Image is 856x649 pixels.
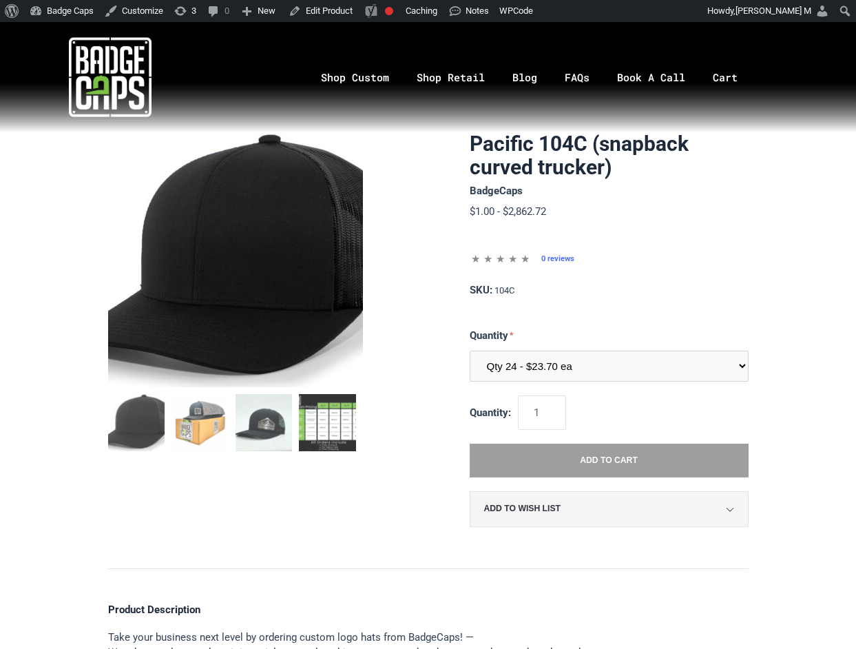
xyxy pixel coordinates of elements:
[499,41,551,114] a: Blog
[470,186,749,196] span: BadgeCaps
[171,394,229,451] button: mark as featured image
[108,394,165,451] button: mark as featured image
[470,205,546,218] span: $1.00 - $2,862.72
[494,285,515,296] span: 104C
[299,394,356,451] button: mark as featured image
[171,394,229,451] img: BadgeCaps custom logo hats
[699,41,769,114] a: Cart
[385,7,393,15] div: Focus keyphrase not set
[551,41,603,114] a: FAQs
[470,491,749,527] button: Add to Wish List
[69,36,152,119] img: badgecaps white logo with green acccent
[470,327,749,344] label: Quantity
[470,406,511,419] span: Quantity:
[470,132,749,179] h1: Pacific 104C (snapback curved trucker)
[108,604,749,616] h4: Product Description
[108,132,363,387] img: BadgeCaps - Pacific 104C
[236,394,293,451] button: mark as featured image
[470,444,749,478] button: Add to Cart
[735,6,811,16] span: [PERSON_NAME] M
[236,394,293,451] img: BadgeCaps - Pacific 104C
[541,254,574,263] a: 0 reviews
[220,41,856,114] nav: Menu
[403,41,499,114] a: Shop Retail
[470,284,492,296] span: SKU:
[307,41,403,114] a: Shop Custom
[108,394,165,451] img: BadgeCaps - Pacific 104C
[603,41,699,114] a: Book A Call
